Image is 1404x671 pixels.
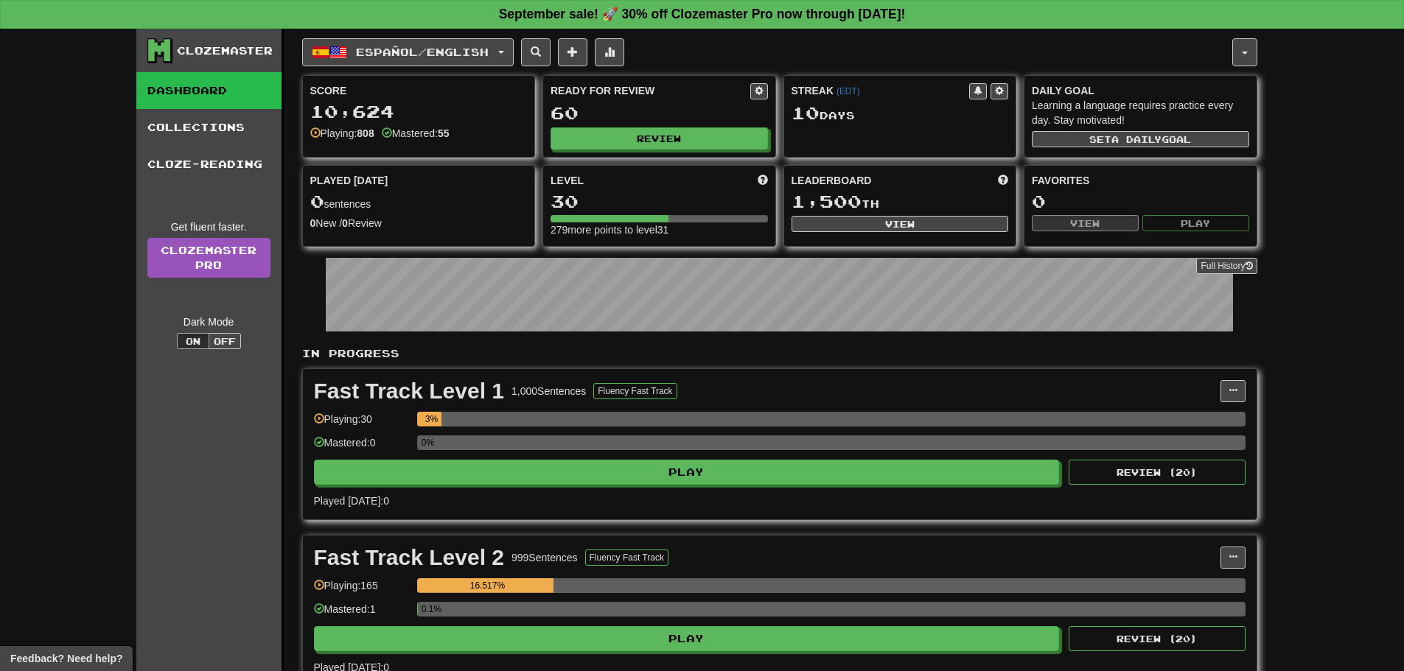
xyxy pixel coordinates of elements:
[382,126,450,141] div: Mastered:
[356,46,489,58] span: Español / English
[310,126,374,141] div: Playing:
[551,222,768,237] div: 279 more points to level 31
[314,578,410,603] div: Playing: 165
[302,346,1257,361] p: In Progress
[1069,626,1246,651] button: Review (20)
[499,7,906,21] strong: September sale! 🚀 30% off Clozemaster Pro now through [DATE]!
[310,192,528,211] div: sentences
[792,102,820,123] span: 10
[551,173,584,188] span: Level
[551,104,768,122] div: 60
[357,127,374,139] strong: 808
[310,83,528,98] div: Score
[147,315,270,329] div: Dark Mode
[1142,215,1249,231] button: Play
[792,191,862,211] span: 1,500
[551,83,750,98] div: Ready for Review
[1069,460,1246,485] button: Review (20)
[1032,192,1249,211] div: 0
[511,550,578,565] div: 999 Sentences
[314,460,1060,485] button: Play
[758,173,768,188] span: Score more points to level up
[310,217,316,229] strong: 0
[521,38,551,66] button: Search sentences
[593,383,677,399] button: Fluency Fast Track
[136,146,282,183] a: Cloze-Reading
[342,217,348,229] strong: 0
[1032,98,1249,127] div: Learning a language requires practice every day. Stay motivated!
[147,219,270,234] div: Get fluent faster.
[792,104,1009,123] div: Day s
[310,102,528,121] div: 10,624
[177,43,273,58] div: Clozemaster
[314,626,1060,651] button: Play
[1196,258,1257,274] button: Full History
[585,549,668,566] button: Fluency Fast Track
[209,333,241,349] button: Off
[310,216,528,231] div: New / Review
[792,173,872,188] span: Leaderboard
[792,83,970,98] div: Streak
[1032,173,1249,188] div: Favorites
[1111,134,1162,144] span: a daily
[314,602,410,626] div: Mastered: 1
[314,380,505,402] div: Fast Track Level 1
[837,86,860,96] a: (EDT)
[314,547,505,569] div: Fast Track Level 2
[136,109,282,146] a: Collections
[177,333,209,349] button: On
[310,173,388,188] span: Played [DATE]
[551,192,768,211] div: 30
[136,72,282,109] a: Dashboard
[10,651,122,666] span: Open feedback widget
[998,173,1008,188] span: This week in points, UTC
[422,412,441,426] div: 3%
[595,38,624,66] button: More stats
[551,127,768,150] button: Review
[1032,83,1249,98] div: Daily Goal
[792,216,1009,232] button: View
[438,127,450,139] strong: 55
[310,191,324,211] span: 0
[314,412,410,436] div: Playing: 30
[147,238,270,278] a: ClozemasterPro
[302,38,514,66] button: Español/English
[792,192,1009,211] div: th
[558,38,587,66] button: Add sentence to collection
[422,578,553,593] div: 16.517%
[511,384,586,398] div: 1,000 Sentences
[314,495,389,507] span: Played [DATE]: 0
[1032,131,1249,147] button: Seta dailygoal
[314,435,410,460] div: Mastered: 0
[1032,215,1139,231] button: View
